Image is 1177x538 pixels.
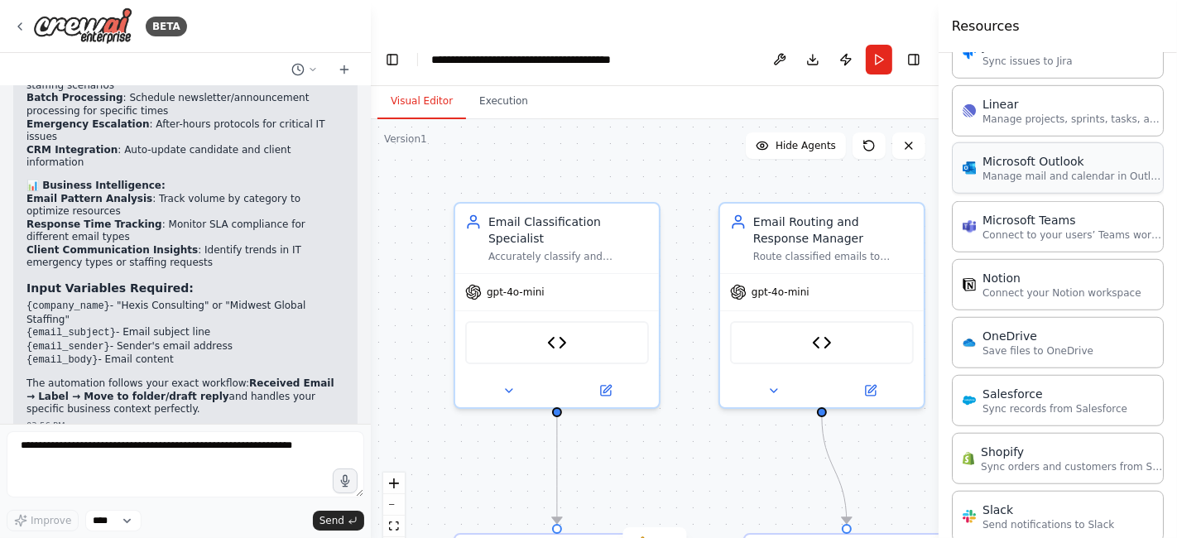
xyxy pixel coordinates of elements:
[26,144,118,156] strong: CRM Integration
[26,341,110,353] code: {email_sender}
[26,300,110,312] code: {company_name}
[26,180,166,191] strong: 📊 Business Intelligence:
[431,51,617,68] nav: breadcrumb
[285,60,324,79] button: Switch to previous chat
[26,377,334,402] strong: Received Email → Label → Move to folder/draft reply
[26,420,344,432] div: 03:56 PM
[26,281,194,295] strong: Input Variables Required:
[31,514,71,527] span: Improve
[26,244,344,270] li: : Identify trends in IT emergency types or staffing requests
[26,219,344,244] li: : Monitor SLA compliance for different email types
[963,452,974,465] img: Shopify
[982,153,1165,170] div: Microsoft Outlook
[383,473,405,494] button: zoom in
[26,244,198,256] strong: Client Communication Insights
[753,250,914,263] div: Route classified emails to appropriate folders and generate professional response templates or au...
[981,460,1163,473] p: Sync orders and customers from Shopify
[26,92,123,103] strong: Batch Processing
[982,270,1141,286] div: Notion
[718,202,925,409] div: Email Routing and Response ManagerRoute classified emails to appropriate folders and generate pro...
[982,228,1165,242] p: Connect to your users’ Teams workspaces
[982,386,1127,402] div: Salesforce
[753,214,914,247] div: Email Routing and Response Manager
[26,219,162,230] strong: Response Time Tracking
[982,518,1114,531] p: Send notifications to Slack
[812,333,832,353] img: Email Router Tool
[982,113,1165,126] p: Manage projects, sprints, tasks, and bug tracking in Linear
[752,286,809,299] span: gpt-4o-mini
[963,161,976,175] img: Microsoft Outlook
[488,214,649,247] div: Email Classification Specialist
[26,340,344,354] li: - Sender's email address
[487,286,545,299] span: gpt-4o-mini
[466,84,541,119] button: Execution
[26,354,98,366] code: {email_body}
[331,60,358,79] button: Start a new chat
[26,118,150,130] strong: Emergency Escalation
[26,300,344,326] li: - "Hexis Consulting" or "Midwest Global Staffing"
[26,377,344,416] p: The automation follows your exact workflow: and handles your specific business context perfectly.
[982,170,1165,183] p: Manage mail and calendar in Outlook
[982,502,1114,518] div: Slack
[26,193,152,204] strong: Email Pattern Analysis
[377,84,466,119] button: Visual Editor
[963,278,976,291] img: Notion
[26,118,344,144] li: : After-hours protocols for critical IT issues
[982,212,1165,228] div: Microsoft Teams
[384,132,427,146] div: Version 1
[982,96,1165,113] div: Linear
[982,286,1141,300] p: Connect your Notion workspace
[982,55,1073,68] p: Sync issues to Jira
[963,46,976,60] img: Jira
[313,511,364,531] button: Send
[982,328,1093,344] div: OneDrive
[26,144,344,170] li: : Auto-update candidate and client information
[383,516,405,537] button: fit view
[963,220,976,233] img: Microsoft Teams
[963,394,976,407] img: Salesforce
[963,104,976,118] img: Linear
[824,381,917,401] button: Open in side panel
[383,494,405,516] button: zoom out
[547,333,567,353] img: Email Classifier Tool
[319,514,344,527] span: Send
[776,139,836,152] span: Hide Agents
[488,250,649,263] div: Accurately classify and prioritize incoming emails for {company_name} based on content, sender ur...
[7,510,79,531] button: Improve
[26,326,344,340] li: - Email subject line
[814,416,855,524] g: Edge from ec3dacc4-4156-4cdc-9f35-d6436dbb5e48 to 5faf68a6-a57a-4e37-86f3-628133b6e499
[26,327,116,339] code: {email_subject}
[982,344,1093,358] p: Save files to OneDrive
[559,381,652,401] button: Open in side panel
[146,17,187,36] div: BETA
[381,48,404,71] button: Hide left sidebar
[33,7,132,45] img: Logo
[746,132,846,159] button: Hide Agents
[981,444,1163,460] div: Shopify
[26,353,344,367] li: - Email content
[963,336,976,349] img: OneDrive
[963,510,976,523] img: Slack
[333,468,358,493] button: Click to speak your automation idea
[549,399,565,524] g: Edge from 588b358e-2c21-4285-809b-058a218e2d16 to 4c2b3ef4-79a6-4ec0-ae7d-f0d18e538446
[454,202,661,409] div: Email Classification SpecialistAccurately classify and prioritize incoming emails for {company_na...
[982,402,1127,416] p: Sync records from Salesforce
[26,92,344,118] li: : Schedule newsletter/announcement processing for specific times
[902,48,925,71] button: Hide right sidebar
[26,193,344,219] li: : Track volume by category to optimize resources
[952,17,1020,36] h4: Resources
